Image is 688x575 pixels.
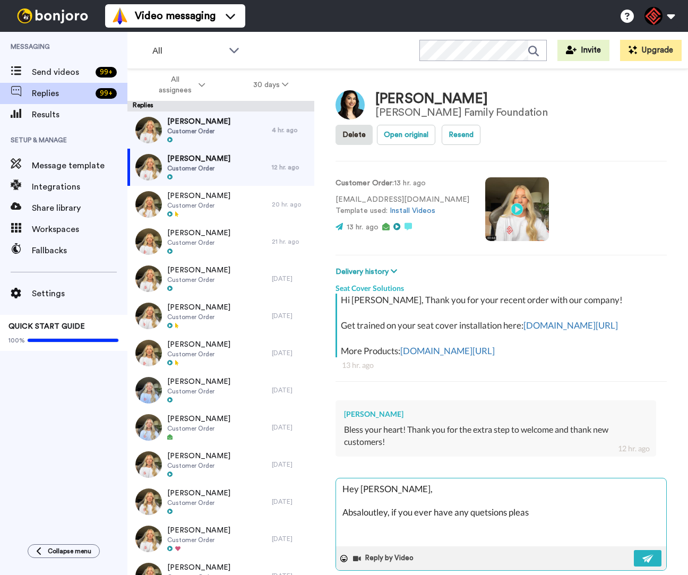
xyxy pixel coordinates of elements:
[557,40,609,61] a: Invite
[130,70,229,100] button: All assignees
[152,45,223,57] span: All
[167,265,230,276] span: [PERSON_NAME]
[336,478,666,546] textarea: Hey [PERSON_NAME], Absaloutley, if you ever have any quetsions pleas
[272,312,309,320] div: [DATE]
[135,451,162,478] img: 89d5d4df-7ea6-4d46-a9db-72cb097bfedb-thumb.jpg
[390,207,435,214] a: Install Videos
[167,499,230,507] span: Customer Order
[272,497,309,506] div: [DATE]
[13,8,92,23] img: bj-logo-header-white.svg
[135,488,162,515] img: ec6d6bee-10c4-4109-a19a-f4a3591eb26e-thumb.jpg
[620,40,682,61] button: Upgrade
[344,424,648,448] div: Bless your heart! Thank you for the extra step to welcome and thank new customers!
[135,8,216,23] span: Video messaging
[272,535,309,543] div: [DATE]
[135,414,162,441] img: 5158ef29-e9e4-46ad-ac3d-b8a4026ac1f4-thumb.jpg
[111,7,128,24] img: vm-color.svg
[167,116,230,127] span: [PERSON_NAME]
[618,443,650,454] div: 12 hr. ago
[127,409,314,446] a: [PERSON_NAME]Customer Order[DATE]
[127,483,314,520] a: [PERSON_NAME]Customer Order[DATE]
[272,274,309,283] div: [DATE]
[135,191,162,218] img: b57aca97-74ef-474d-9708-d75dca591c50-thumb.jpg
[32,108,127,121] span: Results
[167,127,230,135] span: Customer Order
[375,107,547,118] div: [PERSON_NAME] Family Foundation
[167,302,230,313] span: [PERSON_NAME]
[336,194,469,217] p: [EMAIL_ADDRESS][DOMAIN_NAME] Template used:
[135,265,162,292] img: 05d476df-1321-432e-b90d-c2a64f7b0e38-thumb.jpg
[135,154,162,181] img: 679abd21-8fb9-4071-a98c-8caf1c0324ba-thumb.jpg
[32,87,91,100] span: Replies
[167,414,230,424] span: [PERSON_NAME]
[336,179,392,187] strong: Customer Order
[523,320,618,331] a: [DOMAIN_NAME][URL]
[127,446,314,483] a: [PERSON_NAME]Customer Order[DATE]
[127,260,314,297] a: [PERSON_NAME]Customer Order[DATE]
[135,340,162,366] img: 71460086-13d0-4ea7-8f99-ec4169d5911f-thumb.jpg
[341,294,664,357] div: Hi [PERSON_NAME], Thank you for your recent order with our company! Get trained on your seat cove...
[32,159,127,172] span: Message template
[272,200,309,209] div: 20 hr. ago
[127,520,314,557] a: [PERSON_NAME]Customer Order[DATE]
[96,88,117,99] div: 99 +
[167,461,230,470] span: Customer Order
[127,101,314,111] div: Replies
[167,339,230,350] span: [PERSON_NAME]
[167,350,230,358] span: Customer Order
[32,244,127,257] span: Fallbacks
[153,74,196,96] span: All assignees
[167,191,230,201] span: [PERSON_NAME]
[336,178,469,189] p: : 13 hr. ago
[28,544,100,558] button: Collapse menu
[8,336,25,345] span: 100%
[442,125,480,145] button: Resend
[272,349,309,357] div: [DATE]
[167,201,230,210] span: Customer Order
[272,163,309,171] div: 12 hr. ago
[167,228,230,238] span: [PERSON_NAME]
[167,313,230,321] span: Customer Order
[127,297,314,334] a: [PERSON_NAME]Customer Order[DATE]
[127,149,314,186] a: [PERSON_NAME]Customer Order12 hr. ago
[344,409,648,419] div: [PERSON_NAME]
[48,547,91,555] span: Collapse menu
[167,387,230,396] span: Customer Order
[8,323,85,330] span: QUICK START GUIDE
[32,181,127,193] span: Integrations
[272,386,309,394] div: [DATE]
[32,66,91,79] span: Send videos
[135,303,162,329] img: 94d000a7-9dff-4b74-a3b8-681083a5e477-thumb.jpg
[127,111,314,149] a: [PERSON_NAME]Customer Order4 hr. ago
[272,423,309,432] div: [DATE]
[32,223,127,236] span: Workspaces
[336,278,667,294] div: Seat Cover Solutions
[135,228,162,255] img: 49b67f77-ea4d-4881-9a85-cef0b4273f68-thumb.jpg
[336,266,400,278] button: Delivery history
[167,562,230,573] span: [PERSON_NAME]
[336,90,365,119] img: Image of Brenda Tapia
[167,238,230,247] span: Customer Order
[229,75,313,95] button: 30 days
[32,202,127,214] span: Share library
[167,153,230,164] span: [PERSON_NAME]
[167,376,230,387] span: [PERSON_NAME]
[167,424,230,433] span: Customer Order
[127,186,314,223] a: [PERSON_NAME]Customer Order20 hr. ago
[167,276,230,284] span: Customer Order
[347,224,379,231] span: 13 hr. ago
[272,126,309,134] div: 4 hr. ago
[167,536,230,544] span: Customer Order
[135,377,162,404] img: e1282bac-9ce8-4f18-8f4c-6da92a1501c7-thumb.jpg
[167,525,230,536] span: [PERSON_NAME]
[127,223,314,260] a: [PERSON_NAME]Customer Order21 hr. ago
[272,460,309,469] div: [DATE]
[96,67,117,78] div: 99 +
[167,488,230,499] span: [PERSON_NAME]
[352,551,417,567] button: Reply by Video
[642,554,654,563] img: send-white.svg
[127,372,314,409] a: [PERSON_NAME]Customer Order[DATE]
[336,125,373,145] button: Delete
[135,117,162,143] img: bed0879b-9833-4163-af93-a5b5a0ce2575-thumb.jpg
[272,237,309,246] div: 21 hr. ago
